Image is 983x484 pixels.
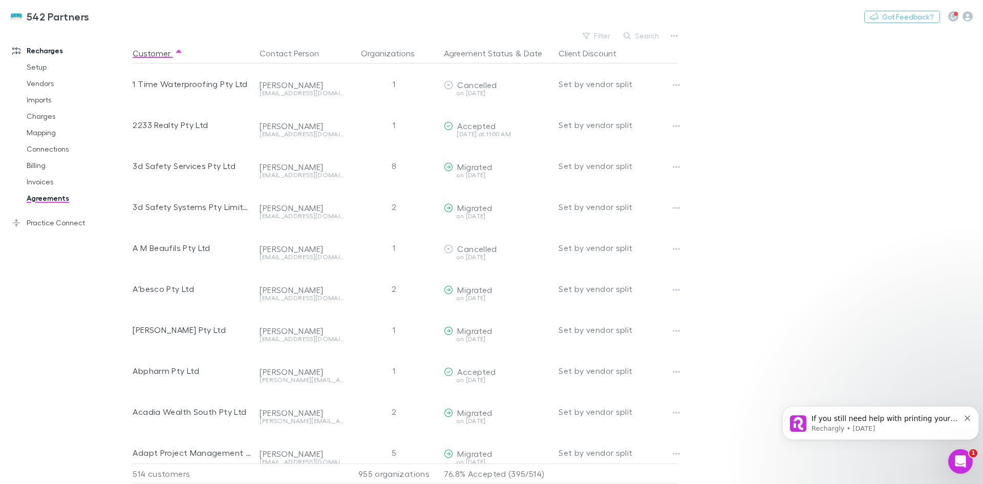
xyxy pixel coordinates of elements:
div: & [444,43,550,64]
button: Client Discount [559,43,629,64]
div: 1 Time Waterproofing Pty Ltd [133,64,251,104]
div: 1 [348,64,440,104]
a: Mapping [16,124,138,141]
div: 955 organizations [348,464,440,484]
div: [EMAIL_ADDRESS][DOMAIN_NAME] [260,131,344,137]
span: Migrated [457,203,492,213]
div: [PERSON_NAME] [260,367,344,377]
div: [PERSON_NAME] [260,408,344,418]
div: 514 customers [133,464,255,484]
div: [PERSON_NAME] Pty Ltd [133,309,251,350]
div: Set by vendor split [559,268,677,309]
a: Charges [16,108,138,124]
div: [EMAIL_ADDRESS][DOMAIN_NAME] [260,295,344,301]
div: [EMAIL_ADDRESS][DOMAIN_NAME] [260,254,344,260]
span: 1 [969,449,977,457]
iframe: Intercom notifications message [778,385,983,456]
div: A'besco Pty Ltd [133,268,251,309]
div: [PERSON_NAME][EMAIL_ADDRESS][DOMAIN_NAME] [260,377,344,383]
div: on [DATE] [444,418,550,424]
div: Set by vendor split [559,64,677,104]
a: Practice Connect [2,215,138,231]
img: 542 Partners's Logo [10,10,23,23]
span: Accepted [457,121,496,131]
div: Set by vendor split [559,432,677,473]
a: Imports [16,92,138,108]
div: on [DATE] [444,254,550,260]
div: 3d Safety Services Pty Ltd [133,145,251,186]
div: Adapt Project Management Pty Ltd [133,432,251,473]
div: on [DATE] [444,459,550,465]
span: Migrated [457,408,492,417]
span: Accepted [457,367,496,376]
button: Agreement Status [444,43,513,64]
iframe: Intercom live chat [948,449,973,474]
button: Date [524,43,542,64]
div: Set by vendor split [559,350,677,391]
div: [PERSON_NAME] [260,326,344,336]
div: on [DATE] [444,377,550,383]
span: Migrated [457,285,492,294]
div: [PERSON_NAME] [260,80,344,90]
div: on [DATE] [444,295,550,301]
button: Search [618,30,665,42]
div: 1 [348,309,440,350]
div: Set by vendor split [559,104,677,145]
a: Invoices [16,174,138,190]
button: Customer [133,43,183,64]
div: [PERSON_NAME] [260,203,344,213]
div: Set by vendor split [559,309,677,350]
div: 2233 Realty Pty Ltd [133,104,251,145]
div: Abpharm Pty Ltd [133,350,251,391]
a: Recharges [2,43,138,59]
div: 1 [348,104,440,145]
div: [EMAIL_ADDRESS][DOMAIN_NAME] [260,336,344,342]
div: [PERSON_NAME] [260,244,344,254]
div: on [DATE] [444,336,550,342]
div: Set by vendor split [559,186,677,227]
div: Acadia Wealth South Pty Ltd [133,391,251,432]
a: Billing [16,157,138,174]
div: [PERSON_NAME] [260,121,344,131]
div: [EMAIL_ADDRESS][DOMAIN_NAME] [260,90,344,96]
div: [EMAIL_ADDRESS][DOMAIN_NAME] [260,459,344,465]
div: 5 [348,432,440,473]
div: on [DATE] [444,172,550,178]
span: Cancelled [457,244,497,254]
button: Organizations [361,43,427,64]
div: 1 [348,227,440,268]
div: [PERSON_NAME] [260,162,344,172]
button: Got Feedback? [864,11,940,23]
div: Set by vendor split [559,227,677,268]
div: 3d Safety Systems Pty Limited [133,186,251,227]
div: [EMAIL_ADDRESS][DOMAIN_NAME] [260,172,344,178]
button: Filter [578,30,616,42]
div: [PERSON_NAME] [260,285,344,295]
div: [EMAIL_ADDRESS][DOMAIN_NAME] [260,213,344,219]
div: [DATE] at 11:00 AM [444,131,550,137]
span: Migrated [457,326,492,335]
div: 2 [348,268,440,309]
a: Connections [16,141,138,157]
div: 1 [348,350,440,391]
div: 2 [348,391,440,432]
div: Set by vendor split [559,391,677,432]
div: 2 [348,186,440,227]
div: on [DATE] [444,213,550,219]
div: Set by vendor split [559,145,677,186]
button: Contact Person [260,43,331,64]
a: 542 Partners [4,4,96,29]
span: Migrated [457,162,492,172]
span: Migrated [457,449,492,458]
div: on [DATE] [444,90,550,96]
div: [PERSON_NAME] [260,449,344,459]
div: A M Beaufils Pty Ltd [133,227,251,268]
a: Agreements [16,190,138,206]
a: Setup [16,59,138,75]
div: 8 [348,145,440,186]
